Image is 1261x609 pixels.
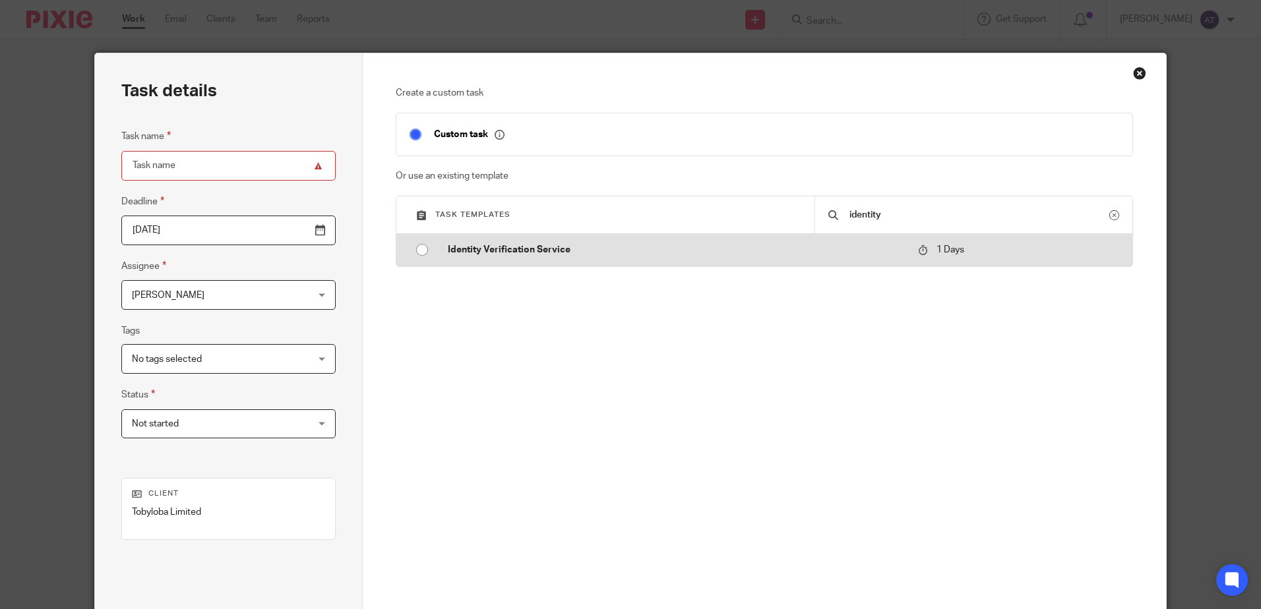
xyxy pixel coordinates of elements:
label: Tags [121,324,140,337]
span: [PERSON_NAME] [132,291,204,300]
label: Assignee [121,258,166,274]
label: Task name [121,129,171,144]
label: Status [121,387,155,402]
p: Create a custom task [396,86,1132,100]
span: 1 Days [937,245,964,254]
span: Task templates [435,211,510,218]
p: Or use an existing template [396,169,1132,183]
input: Pick a date [121,216,336,245]
p: Custom task [434,129,505,140]
div: Close this dialog window [1133,67,1146,80]
input: Task name [121,151,336,181]
h2: Task details [121,80,217,102]
p: Identity Verification Service [448,243,905,256]
p: Client [132,488,325,499]
label: Deadline [121,194,164,209]
input: Search... [848,208,1109,222]
span: Not started [132,419,179,428]
p: Tobyloba Limited [132,506,325,519]
span: No tags selected [132,355,202,364]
